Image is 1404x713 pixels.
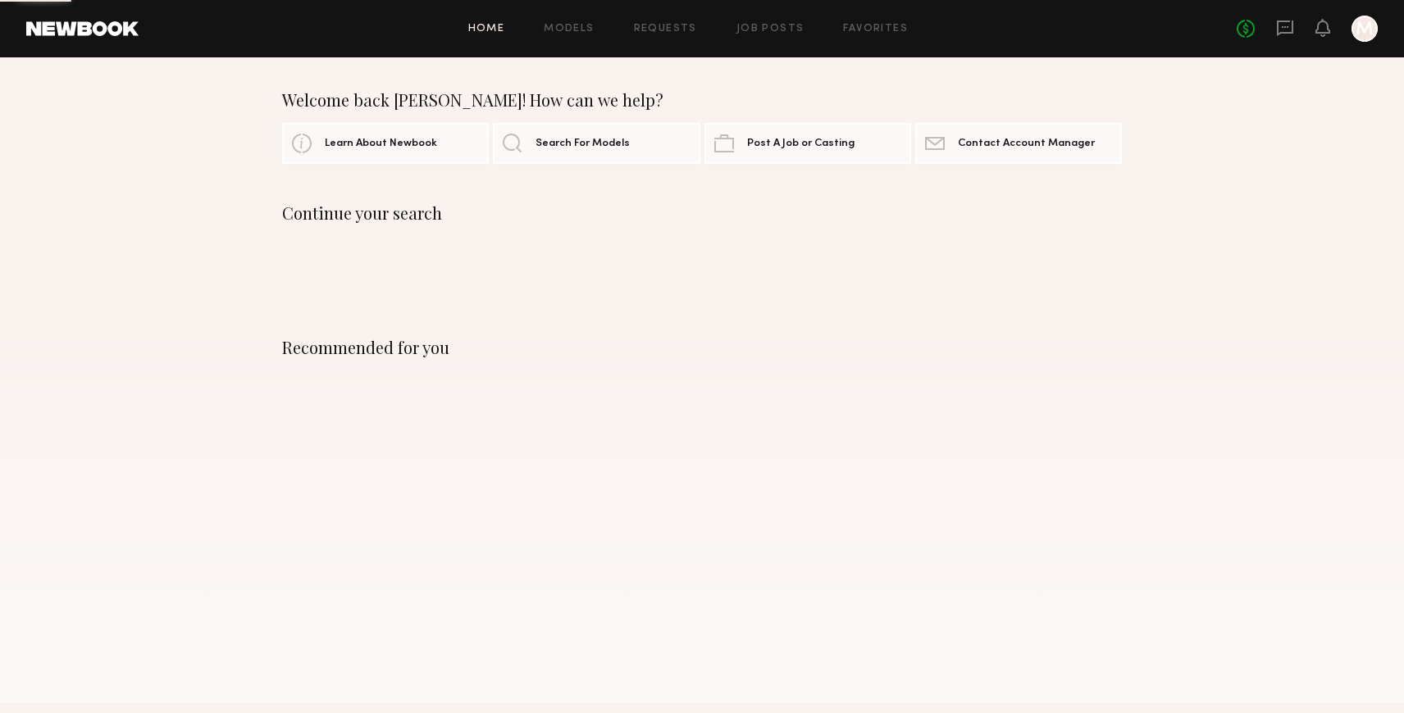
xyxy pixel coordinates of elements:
[282,203,1122,223] div: Continue your search
[704,123,911,164] a: Post A Job or Casting
[493,123,700,164] a: Search For Models
[634,24,697,34] a: Requests
[843,24,908,34] a: Favorites
[915,123,1122,164] a: Contact Account Manager
[468,24,505,34] a: Home
[544,24,594,34] a: Models
[1352,16,1378,42] a: M
[736,24,805,34] a: Job Posts
[282,338,1122,357] div: Recommended for you
[282,123,489,164] a: Learn About Newbook
[536,139,630,149] span: Search For Models
[747,139,855,149] span: Post A Job or Casting
[325,139,437,149] span: Learn About Newbook
[282,90,1122,110] div: Welcome back [PERSON_NAME]! How can we help?
[958,139,1095,149] span: Contact Account Manager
